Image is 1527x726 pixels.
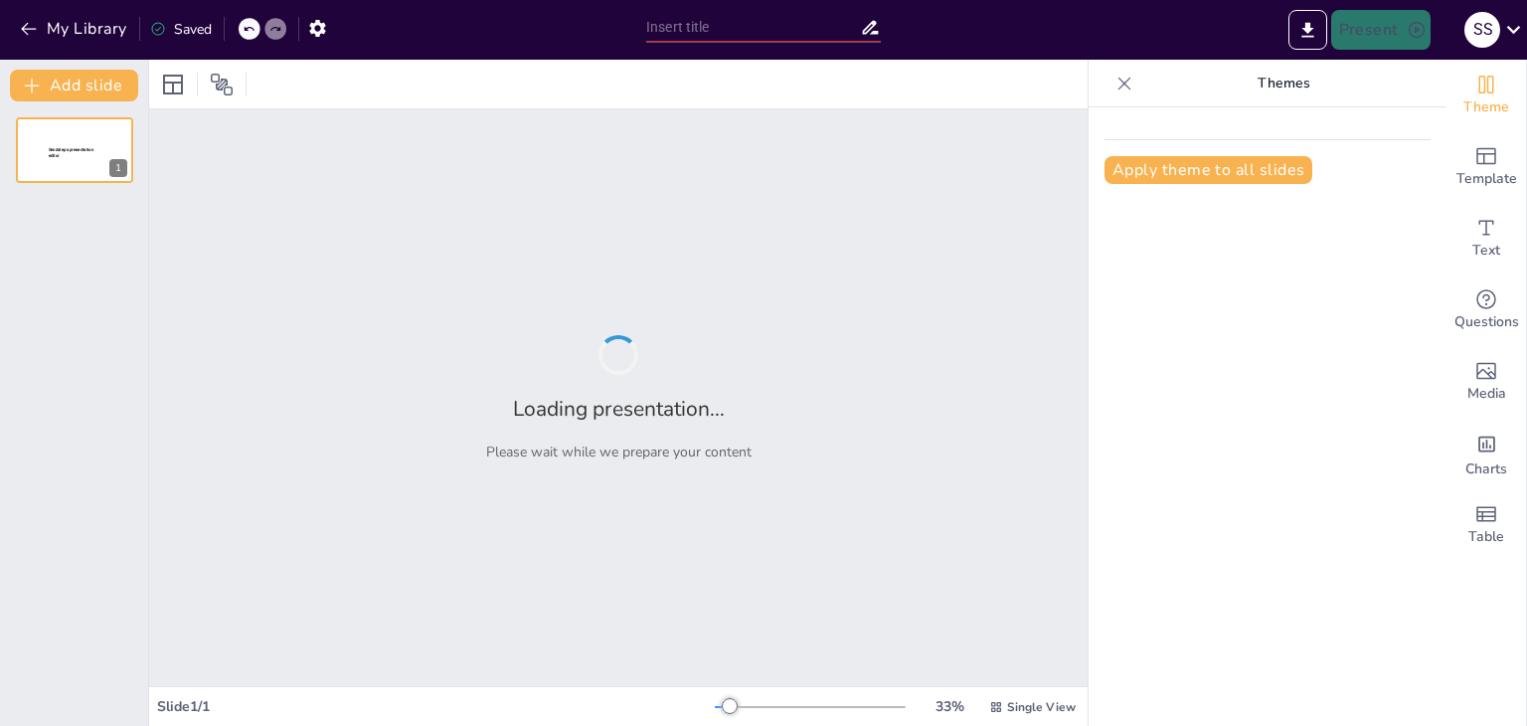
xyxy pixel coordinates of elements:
span: Sendsteps presentation editor [49,147,93,158]
p: Please wait while we prepare your content [486,443,752,461]
div: 1 [109,159,127,177]
h2: Loading presentation... [513,395,725,423]
span: Charts [1465,458,1507,480]
div: Add a table [1446,489,1526,561]
button: S S [1464,10,1500,50]
div: Saved [150,20,212,39]
div: S S [1464,12,1500,48]
span: Template [1456,168,1517,190]
div: 1 [16,117,133,183]
div: 33 % [926,697,973,716]
div: Add charts and graphs [1446,418,1526,489]
button: Export to PowerPoint [1288,10,1327,50]
span: Media [1467,383,1506,405]
button: Add slide [10,70,138,101]
span: Position [210,73,234,96]
div: Change the overall theme [1446,60,1526,131]
div: Add images, graphics, shapes or video [1446,346,1526,418]
div: Slide 1 / 1 [157,697,715,716]
div: Add text boxes [1446,203,1526,274]
p: Themes [1140,60,1427,107]
span: Text [1472,240,1500,262]
span: Single View [1007,699,1076,715]
div: Get real-time input from your audience [1446,274,1526,346]
button: Apply theme to all slides [1104,156,1312,184]
div: Add ready made slides [1446,131,1526,203]
span: Questions [1454,311,1519,333]
span: Theme [1463,96,1509,118]
div: Layout [157,69,189,100]
button: Present [1331,10,1431,50]
span: Table [1468,526,1504,548]
button: My Library [15,13,135,45]
input: Insert title [646,13,860,42]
